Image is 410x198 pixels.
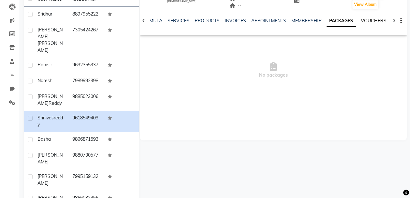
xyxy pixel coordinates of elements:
a: FORMULA [140,18,162,24]
td: 9885023006 [69,89,103,111]
a: SERVICES [167,18,189,24]
span: naresh [38,78,52,83]
span: sridhar [38,11,52,17]
span: srinivas [38,115,54,121]
span: [PERSON_NAME] [38,93,63,106]
a: INVOICES [225,18,246,24]
td: 8897955222 [69,7,103,23]
td: 7989992398 [69,73,103,89]
span: [PERSON_NAME] [38,152,63,165]
span: [PERSON_NAME] [38,27,63,39]
span: reddy [49,100,62,106]
td: 7995159132 [69,169,103,191]
td: 9880730577 [69,148,103,169]
td: 7305424267 [69,23,103,58]
span: [PERSON_NAME] [38,40,63,53]
td: 9632355337 [69,58,103,73]
a: PRODUCTS [195,18,220,24]
span: sir [47,62,52,68]
span: -- [230,3,242,8]
span: ram [38,62,47,68]
span: basha [38,136,51,142]
span: No packages [140,38,407,103]
td: 9618549409 [69,111,103,132]
a: PACKAGES [327,15,356,27]
span: [PERSON_NAME] [38,173,63,186]
td: 9866871593 [69,132,103,148]
a: APPOINTMENTS [251,18,286,24]
a: VOUCHERS [361,18,386,24]
a: MEMBERSHIP [291,18,321,24]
